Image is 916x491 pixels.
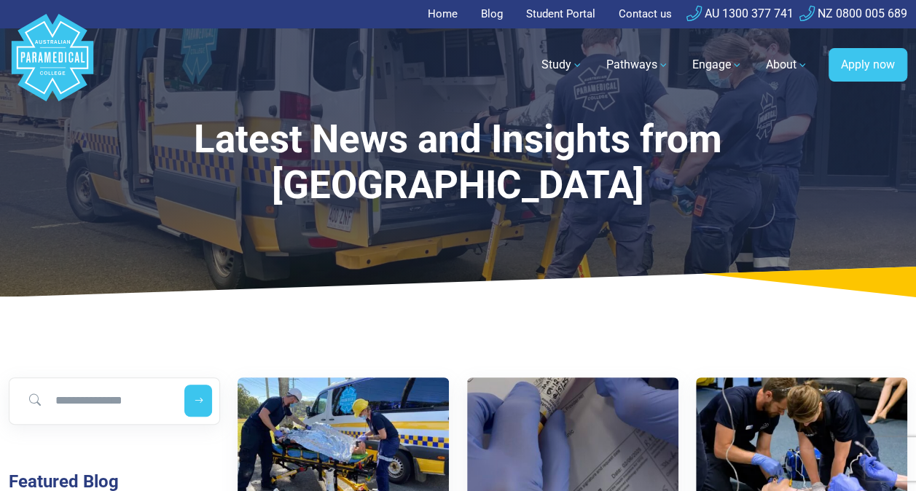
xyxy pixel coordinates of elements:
[684,44,751,85] a: Engage
[686,7,794,20] a: AU 1300 377 741
[799,7,907,20] a: NZ 0800 005 689
[829,48,907,82] a: Apply now
[9,28,96,102] a: Australian Paramedical College
[757,44,817,85] a: About
[598,44,678,85] a: Pathways
[533,44,592,85] a: Study
[121,117,795,209] h1: Latest News and Insights from [GEOGRAPHIC_DATA]
[16,385,173,417] input: Search for blog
